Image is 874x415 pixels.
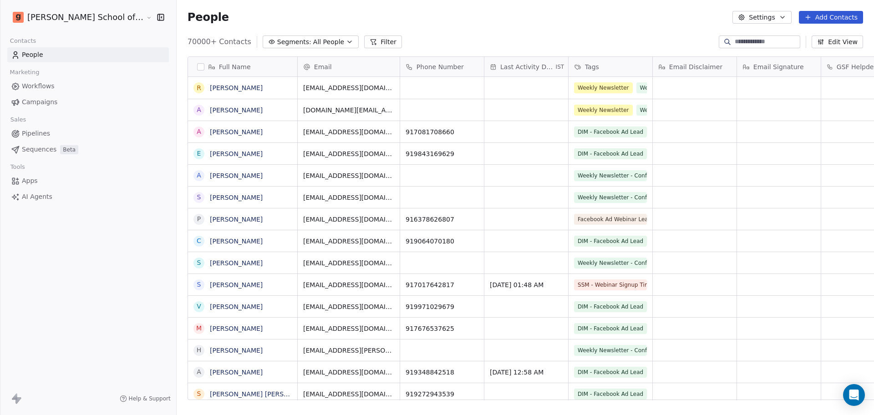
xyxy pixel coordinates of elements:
[303,390,394,399] span: [EMAIL_ADDRESS][DOMAIN_NAME]
[406,390,478,399] span: 919272943539
[197,214,201,224] div: P
[574,236,647,247] span: DIM - Facebook Ad Lead
[210,84,263,91] a: [PERSON_NAME]
[574,170,647,181] span: Weekly Newsletter - Confirmed
[303,280,394,289] span: [EMAIL_ADDRESS][DOMAIN_NAME]
[484,57,568,76] div: Last Activity DateIST
[303,149,394,158] span: [EMAIL_ADDRESS][DOMAIN_NAME]
[303,215,394,224] span: [EMAIL_ADDRESS][DOMAIN_NAME]
[669,62,722,71] span: Email Disclaimer
[210,150,263,157] a: [PERSON_NAME]
[303,83,394,92] span: [EMAIL_ADDRESS][DOMAIN_NAME]
[7,95,169,110] a: Campaigns
[303,258,394,268] span: [EMAIL_ADDRESS][DOMAIN_NAME]
[314,62,332,71] span: Email
[210,238,263,245] a: [PERSON_NAME]
[7,189,169,204] a: AI Agents
[22,145,56,154] span: Sequences
[574,279,647,290] span: SSM - Webinar Signup Time
[196,324,202,333] div: M
[197,105,201,115] div: A
[210,390,318,398] a: [PERSON_NAME] [PERSON_NAME]
[303,193,394,202] span: [EMAIL_ADDRESS][DOMAIN_NAME]
[406,127,478,137] span: 917081708660
[574,192,647,203] span: Weekly Newsletter - Confirmed
[210,281,263,288] a: [PERSON_NAME]
[574,323,647,334] span: DIM - Facebook Ad Lead
[197,367,201,377] div: A
[574,82,633,93] span: Weekly Newsletter
[22,192,52,202] span: AI Agents
[406,237,478,246] span: 919064070180
[556,63,564,71] span: IST
[197,258,201,268] div: S
[303,324,394,333] span: [EMAIL_ADDRESS][DOMAIN_NAME]
[27,11,144,23] span: [PERSON_NAME] School of Finance LLP
[313,37,344,47] span: All People
[574,105,633,116] span: Weekly Newsletter
[60,145,78,154] span: Beta
[574,148,647,159] span: DIM - Facebook Ad Lead
[6,113,30,127] span: Sales
[197,389,201,399] div: S
[22,81,55,91] span: Workflows
[197,127,201,137] div: A
[7,126,169,141] a: Pipelines
[737,57,821,76] div: Email Signature
[129,395,171,402] span: Help & Support
[6,34,40,48] span: Contacts
[7,142,169,157] a: SequencesBeta
[406,215,478,224] span: 916378626807
[490,368,563,377] span: [DATE] 12:58 AM
[22,176,38,186] span: Apps
[197,192,201,202] div: S
[574,389,647,400] span: DIM - Facebook Ad Lead
[197,280,201,289] div: S
[298,57,400,76] div: Email
[197,302,201,311] div: V
[406,149,478,158] span: 919843169629
[303,171,394,180] span: [EMAIL_ADDRESS][DOMAIN_NAME]
[574,367,647,378] span: DIM - Facebook Ad Lead
[210,325,263,332] a: [PERSON_NAME]
[799,11,863,24] button: Add Contacts
[210,259,263,267] a: [PERSON_NAME]
[210,194,263,201] a: [PERSON_NAME]
[574,214,647,225] span: Facebook Ad Webinar Lead
[6,160,29,174] span: Tools
[303,106,394,115] span: [DOMAIN_NAME][EMAIL_ADDRESS][DOMAIN_NAME]
[6,66,43,79] span: Marketing
[210,369,263,376] a: [PERSON_NAME]
[210,347,263,354] a: [PERSON_NAME]
[303,368,394,377] span: [EMAIL_ADDRESS][DOMAIN_NAME]
[400,57,484,76] div: Phone Number
[13,12,24,23] img: Goela%20School%20Logos%20(4).png
[277,37,311,47] span: Segments:
[406,280,478,289] span: 917017642817
[569,57,652,76] div: Tags
[7,47,169,62] a: People
[219,62,251,71] span: Full Name
[500,62,554,71] span: Last Activity Date
[406,302,478,311] span: 919971029679
[22,97,57,107] span: Campaigns
[210,216,263,223] a: [PERSON_NAME]
[574,127,647,137] span: DIM - Facebook Ad Lead
[197,171,201,180] div: A
[7,173,169,188] a: Apps
[188,57,297,76] div: Full Name
[188,10,229,24] span: People
[406,324,478,333] span: 917676537625
[197,83,201,93] div: R
[303,127,394,137] span: [EMAIL_ADDRESS][DOMAIN_NAME]
[574,345,647,356] span: Weekly Newsletter - Confirmed
[585,62,599,71] span: Tags
[732,11,791,24] button: Settings
[303,237,394,246] span: [EMAIL_ADDRESS][DOMAIN_NAME]
[210,303,263,310] a: [PERSON_NAME]
[843,384,865,406] div: Open Intercom Messenger
[303,346,394,355] span: [EMAIL_ADDRESS][PERSON_NAME][DOMAIN_NAME]
[188,77,298,400] div: grid
[303,302,394,311] span: [EMAIL_ADDRESS][DOMAIN_NAME]
[7,79,169,94] a: Workflows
